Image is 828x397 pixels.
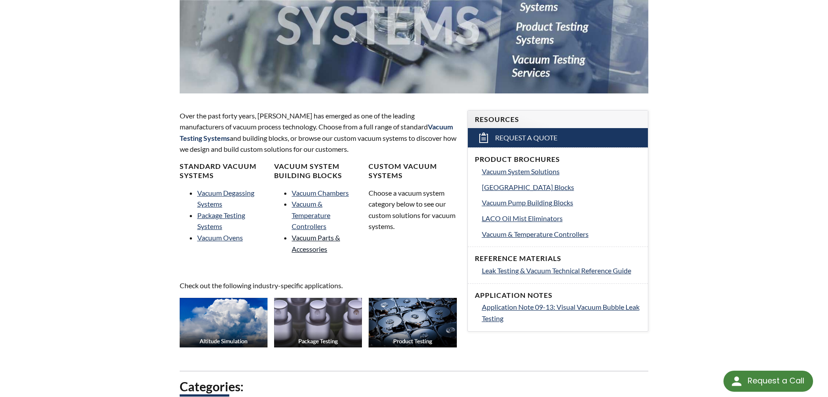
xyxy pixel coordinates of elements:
[475,115,641,124] h4: Resources
[748,371,804,391] div: Request a Call
[274,298,362,347] img: Industry_Package-Testing_Thumb.jpg
[197,211,245,231] a: Package Testing Systems
[197,233,243,242] a: Vacuum Ovens
[482,183,574,191] span: [GEOGRAPHIC_DATA] Blocks
[482,182,641,193] a: [GEOGRAPHIC_DATA] Blocks
[482,198,573,207] span: Vacuum Pump Building Blocks
[292,200,330,230] a: Vacuum & Temperature Controllers
[482,166,641,177] a: Vacuum System Solutions
[292,233,340,253] a: Vacuum Parts & Accessories
[180,379,649,395] h2: Categories:
[482,197,641,208] a: Vacuum Pump Building Blocks
[482,229,641,240] a: Vacuum & Temperature Controllers
[495,133,557,143] span: Request a Quote
[292,189,349,197] a: Vacuum Chambers
[180,122,453,142] strong: Vacuum Testing Systems
[274,162,362,180] h4: Vacuum System Building Blocks
[482,303,640,322] span: Application Note 09-13: Visual Vacuum Bubble Leak Testing
[482,301,641,324] a: Application Note 09-13: Visual Vacuum Bubble Leak Testing
[180,162,268,180] h4: Standard Vacuum Systems
[723,371,813,392] div: Request a Call
[180,298,268,347] img: Industry_Altitude-Sim_Thumb.jpg
[369,162,456,180] h4: Custom Vacuum Systems
[482,214,563,222] span: LACO Oil Mist Eliminators
[180,280,457,291] p: Check out the following industry-specific applications.
[369,187,456,232] p: Choose a vacuum system category below to see our custom solutions for vacuum systems.
[197,189,254,208] a: Vacuum Degassing Systems
[482,265,641,276] a: Leak Testing & Vacuum Technical Reference Guide
[369,298,456,347] img: Industry_Prod-Testing_Thumb.jpg
[482,213,641,224] a: LACO Oil Mist Eliminators
[475,291,641,300] h4: Application Notes
[730,374,744,388] img: round button
[475,254,641,263] h4: Reference Materials
[468,128,648,147] a: Request a Quote
[475,155,641,164] h4: Product Brochures
[482,266,631,275] span: Leak Testing & Vacuum Technical Reference Guide
[180,110,457,155] p: Over the past forty years, [PERSON_NAME] has emerged as one of the leading manufacturers of vacuu...
[482,230,589,238] span: Vacuum & Temperature Controllers
[482,167,560,175] span: Vacuum System Solutions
